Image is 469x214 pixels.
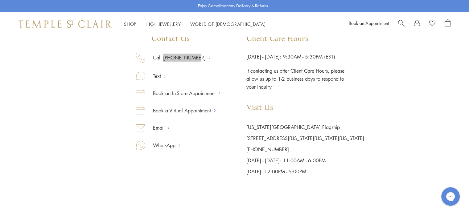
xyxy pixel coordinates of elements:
a: Book an In-Store Appointment [145,89,219,97]
p: [DATE]: 12:00PM - 5:00PM [246,166,364,177]
p: Contact Us [136,34,220,43]
a: [PHONE_NUMBER] [246,146,289,153]
a: Open Shopping Bag [445,19,450,29]
a: World of [DEMOGRAPHIC_DATA]World of [DEMOGRAPHIC_DATA] [190,21,266,27]
p: If contacting us after Client Care Hours, please allow us up to 1-2 business days to respond to y... [246,61,345,91]
p: Visit Us [246,103,364,112]
p: [DATE] - [DATE]: 9:30AM - 5:30PM (EST) [246,53,364,61]
a: High JewelleryHigh Jewellery [146,21,181,27]
a: ShopShop [124,21,136,27]
a: Search [398,19,405,29]
iframe: Gorgias live chat messenger [438,185,463,208]
a: WhatsApp [145,141,179,149]
p: [US_STATE][GEOGRAPHIC_DATA] Flagship [246,122,364,133]
a: [STREET_ADDRESS][US_STATE][US_STATE][US_STATE] [246,135,364,142]
a: Book an Appointment [349,20,389,26]
a: Call [PHONE_NUMBER] [145,54,209,62]
img: Temple St. Clair [19,20,112,28]
a: Book a Virtual Appointment [145,107,214,115]
p: Enjoy Complimentary Delivery & Returns [198,3,268,9]
nav: Main navigation [124,20,266,28]
p: Client Care Hours [246,34,364,43]
a: Text [145,72,164,80]
a: View Wishlist [429,19,435,29]
a: Email [145,124,168,132]
p: [DATE] - [DATE]: 11:00AM - 6:00PM [246,155,364,166]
